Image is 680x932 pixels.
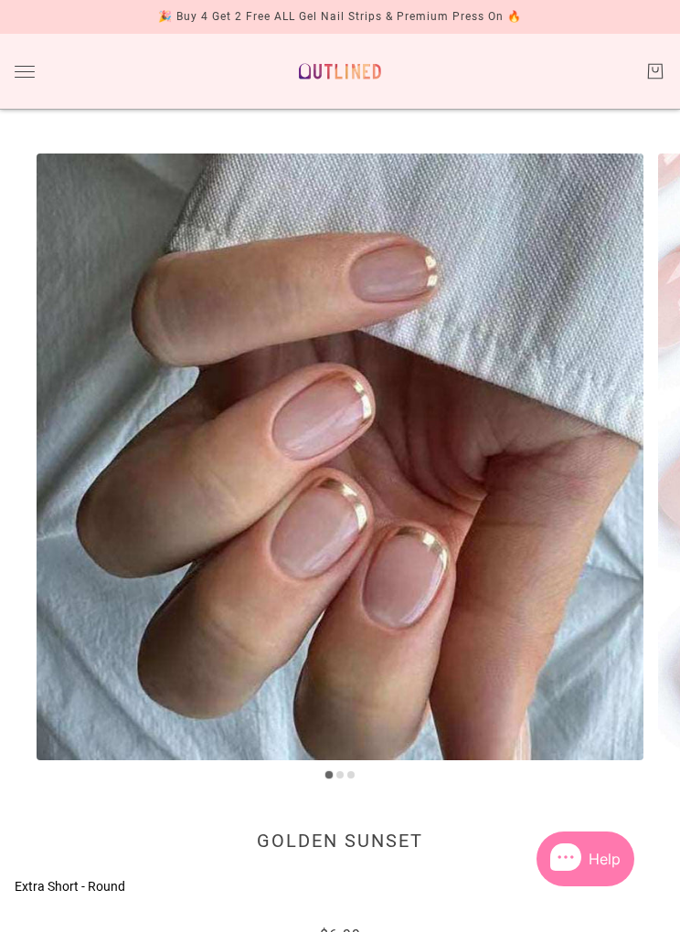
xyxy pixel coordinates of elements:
button: Toggle drawer [15,66,35,78]
a: Outlined [292,48,388,94]
img: Golden Sunset - Press On Nails [37,154,643,760]
h1: Golden Sunset [15,830,665,852]
a: Cart [645,61,665,81]
div: 🎉 Buy 4 Get 2 Free ALL Gel Nail Strips & Premium Press On 🔥 [158,7,522,26]
p: Extra Short - Round [15,877,541,896]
